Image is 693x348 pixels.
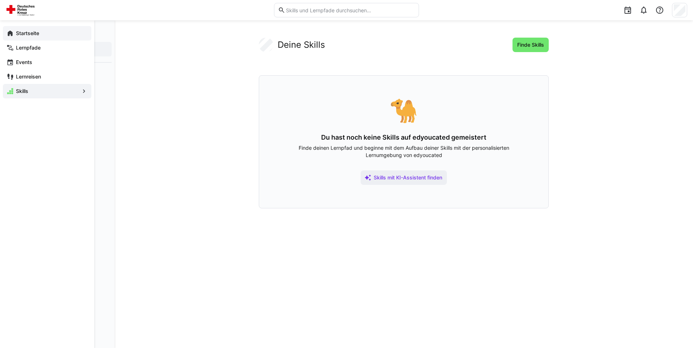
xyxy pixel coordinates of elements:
button: Skills mit KI-Assistent finden [361,170,447,185]
h2: Deine Skills [278,39,325,50]
span: Skills mit KI-Assistent finden [373,174,443,181]
button: Finde Skills [513,38,549,52]
p: Finde deinen Lernpfad und beginne mit dem Aufbau deiner Skills mit der personalisierten Lernumgeb... [282,144,525,159]
input: Skills und Lernpfade durchsuchen… [285,7,415,13]
div: 🐪 [282,99,525,122]
span: Finde Skills [516,41,545,48]
h3: Du hast noch keine Skills auf edyoucated gemeistert [282,133,525,141]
